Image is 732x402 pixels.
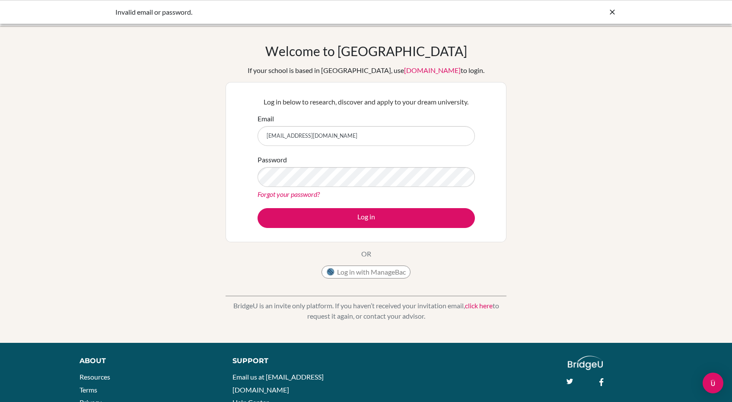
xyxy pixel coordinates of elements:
[258,114,274,124] label: Email
[361,249,371,259] p: OR
[115,7,487,17] div: Invalid email or password.
[404,66,461,74] a: [DOMAIN_NAME]
[248,65,484,76] div: If your school is based in [GEOGRAPHIC_DATA], use to login.
[258,208,475,228] button: Log in
[568,356,603,370] img: logo_white@2x-f4f0deed5e89b7ecb1c2cc34c3e3d731f90f0f143d5ea2071677605dd97b5244.png
[465,301,493,310] a: click here
[258,97,475,107] p: Log in below to research, discover and apply to your dream university.
[265,43,467,59] h1: Welcome to [GEOGRAPHIC_DATA]
[321,266,411,279] button: Log in with ManageBac
[258,155,287,165] label: Password
[80,356,213,366] div: About
[80,386,97,394] a: Terms
[226,301,506,321] p: BridgeU is an invite only platform. If you haven’t received your invitation email, to request it ...
[232,356,356,366] div: Support
[80,373,110,381] a: Resources
[258,190,320,198] a: Forgot your password?
[232,373,324,394] a: Email us at [EMAIL_ADDRESS][DOMAIN_NAME]
[703,373,723,393] div: Open Intercom Messenger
